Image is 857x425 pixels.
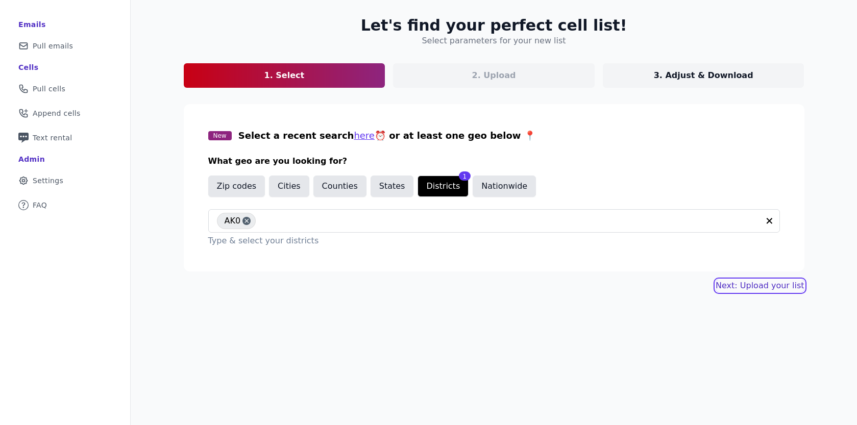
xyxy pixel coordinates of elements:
[225,213,241,229] span: AK0
[422,35,566,47] h4: Select parameters for your new list
[8,127,122,149] a: Text rental
[208,176,265,197] button: Zip codes
[371,176,414,197] button: States
[8,194,122,216] a: FAQ
[8,35,122,57] a: Pull emails
[354,129,375,143] button: here
[313,176,366,197] button: Counties
[472,69,516,82] p: 2. Upload
[473,176,536,197] button: Nationwide
[654,69,753,82] p: 3. Adjust & Download
[33,41,73,51] span: Pull emails
[33,133,72,143] span: Text rental
[184,63,385,88] a: 1. Select
[238,130,535,141] span: Select a recent search ⏰ or at least one geo below 📍
[269,176,309,197] button: Cities
[208,155,780,167] h3: What geo are you looking for?
[418,176,469,197] button: Districts
[361,16,627,35] h2: Let's find your perfect cell list!
[8,78,122,100] a: Pull cells
[264,69,305,82] p: 1. Select
[208,235,780,247] p: Type & select your districts
[18,154,45,164] div: Admin
[18,19,46,30] div: Emails
[33,176,63,186] span: Settings
[459,171,471,181] div: 1
[208,131,232,140] span: New
[8,102,122,124] a: Append cells
[18,62,38,72] div: Cells
[33,84,65,94] span: Pull cells
[8,169,122,192] a: Settings
[33,200,47,210] span: FAQ
[716,280,804,292] a: Next: Upload your list
[33,108,81,118] span: Append cells
[603,63,804,88] a: 3. Adjust & Download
